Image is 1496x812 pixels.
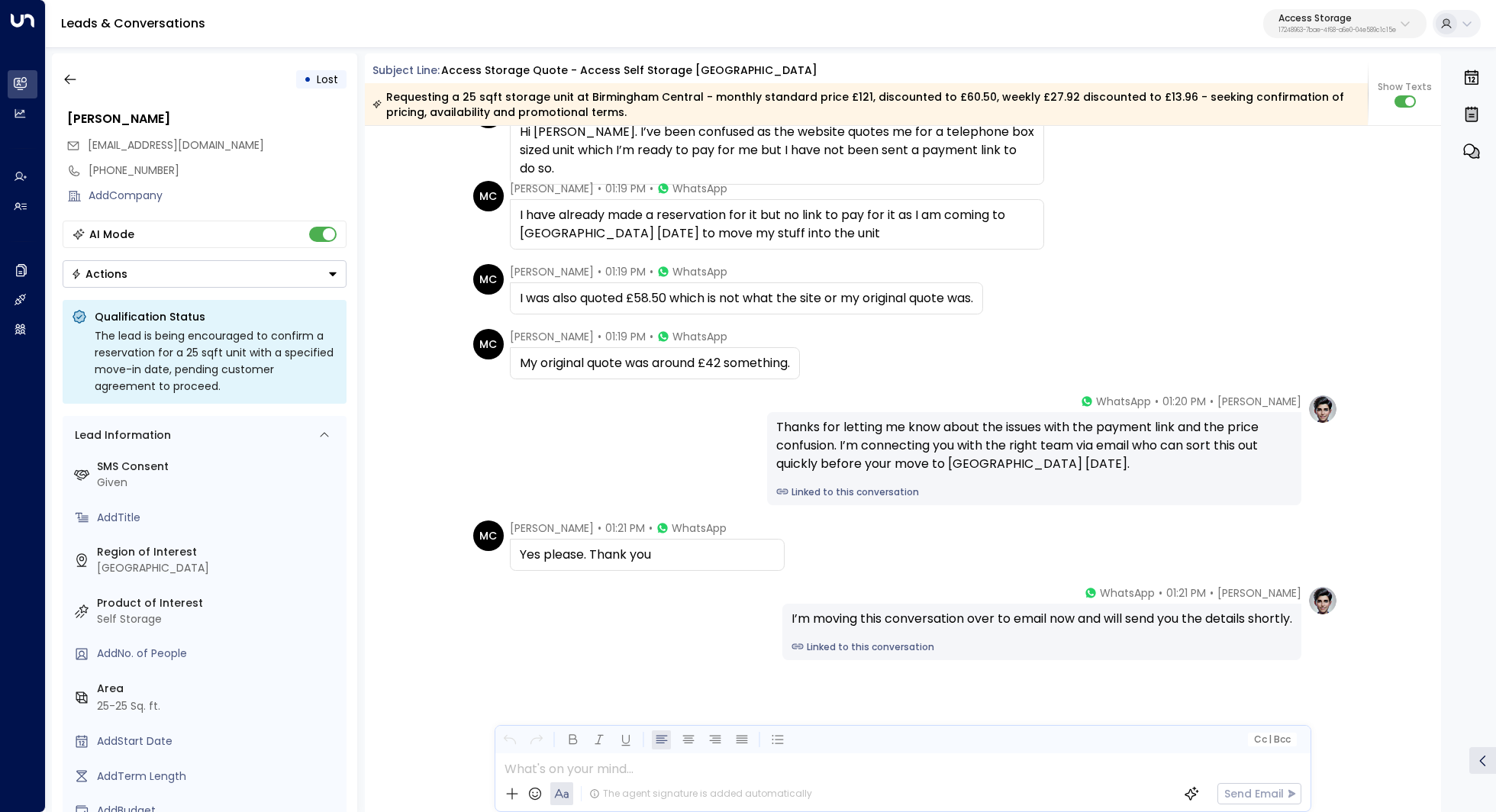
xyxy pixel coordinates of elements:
div: I have already made a reservation for it but no link to pay for it as I am coming to [GEOGRAPHIC_... [520,206,1034,243]
div: I was also quoted £58.50 which is not what the site or my original quote was. [520,289,973,308]
div: Access Storage Quote - Access Self Storage [GEOGRAPHIC_DATA] [441,63,817,79]
span: • [650,329,653,344]
div: Self Storage [97,611,340,627]
div: My original quote was around £42 something. [520,354,790,372]
span: [PERSON_NAME] [1217,585,1301,601]
label: Product of Interest [97,595,340,611]
span: [PERSON_NAME] [510,520,594,536]
span: Cc Bcc [1253,734,1290,745]
span: Subject Line: [372,63,440,78]
div: Hi [PERSON_NAME]. I’ve been confused as the website quotes me for a telephone box sized unit whic... [520,123,1034,178]
button: Cc|Bcc [1247,733,1296,747]
span: • [649,520,653,536]
span: • [650,264,653,279]
span: 01:20 PM [1162,394,1206,409]
span: WhatsApp [672,181,727,196]
span: [PERSON_NAME] [510,181,594,196]
span: WhatsApp [672,264,727,279]
button: Redo [527,730,546,749]
span: 01:21 PM [1166,585,1206,601]
img: profile-logo.png [1307,394,1338,424]
div: AddCompany [89,188,347,204]
p: Access Storage [1278,14,1396,23]
a: Linked to this conversation [776,485,1292,499]
div: Requesting a 25 sqft storage unit at Birmingham Central - monthly standard price £121, discounted... [372,89,1359,120]
span: [PERSON_NAME] [510,329,594,344]
span: 01:19 PM [605,181,646,196]
a: Linked to this conversation [792,640,1292,654]
div: The lead is being encouraged to confirm a reservation for a 25 sqft unit with a specified move-in... [95,327,337,395]
div: Actions [71,267,127,281]
span: 01:19 PM [605,264,646,279]
div: AI Mode [89,227,134,242]
div: [PERSON_NAME] [67,110,347,128]
span: Lost [317,72,338,87]
div: 25-25 Sq. ft. [97,698,160,714]
div: [GEOGRAPHIC_DATA] [97,560,340,576]
span: • [598,181,601,196]
span: [PERSON_NAME] [510,264,594,279]
label: Region of Interest [97,544,340,560]
span: mulamcam@gmail.com [88,137,264,153]
span: • [598,329,601,344]
span: WhatsApp [672,329,727,344]
span: 01:21 PM [605,520,645,536]
span: 01:19 PM [605,329,646,344]
div: The agent signature is added automatically [589,787,812,801]
p: 17248963-7bae-4f68-a6e0-04e589c1c15e [1278,27,1396,34]
label: Area [97,681,340,697]
label: SMS Consent [97,459,340,475]
div: AddTerm Length [97,768,340,785]
span: | [1269,734,1272,745]
div: Yes please. Thank you [520,546,775,564]
div: MC [473,264,504,295]
div: AddTitle [97,510,340,526]
span: [PERSON_NAME] [1217,394,1301,409]
div: AddNo. of People [97,646,340,662]
p: Qualification Status [95,309,337,324]
button: Undo [500,730,519,749]
span: • [598,520,601,536]
div: • [304,66,311,93]
div: [PHONE_NUMBER] [89,163,347,179]
div: MC [473,520,504,551]
div: Lead Information [69,427,171,443]
span: • [1210,394,1214,409]
div: Given [97,475,340,491]
span: • [1159,585,1162,601]
span: [EMAIL_ADDRESS][DOMAIN_NAME] [88,137,264,153]
div: MC [473,329,504,359]
div: MC [473,181,504,211]
div: AddStart Date [97,733,340,749]
span: WhatsApp [1100,585,1155,601]
img: profile-logo.png [1307,585,1338,616]
span: • [1210,585,1214,601]
span: • [598,264,601,279]
a: Leads & Conversations [61,14,205,32]
div: Thanks for letting me know about the issues with the payment link and the price confusion. I’m co... [776,418,1292,473]
span: • [650,181,653,196]
div: Button group with a nested menu [63,260,347,288]
button: Actions [63,260,347,288]
span: • [1155,394,1159,409]
div: I’m moving this conversation over to email now and will send you the details shortly. [792,610,1292,628]
span: WhatsApp [672,520,727,536]
span: WhatsApp [1096,394,1151,409]
span: Show Texts [1378,80,1432,94]
button: Access Storage17248963-7bae-4f68-a6e0-04e589c1c15e [1263,9,1427,38]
